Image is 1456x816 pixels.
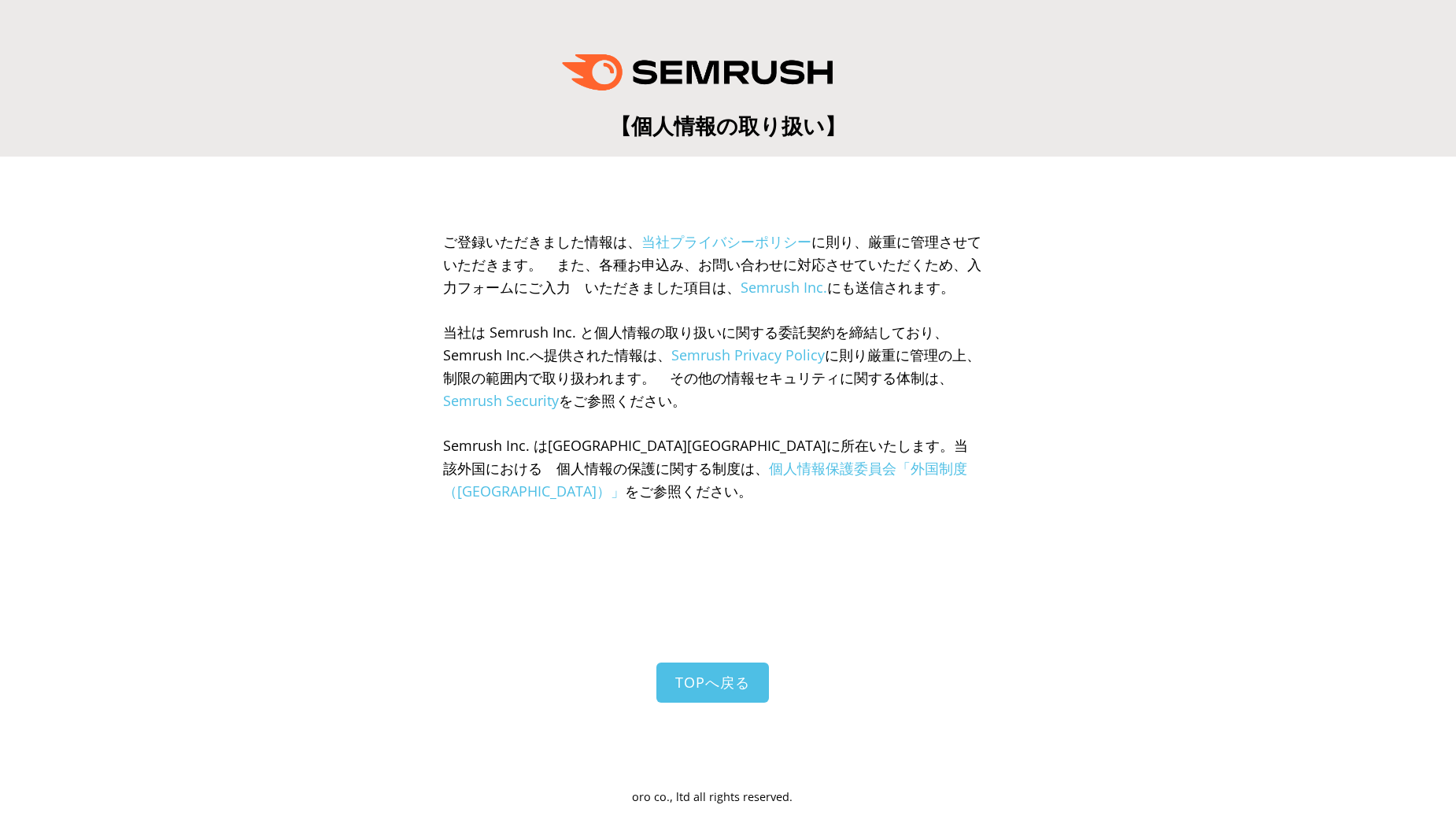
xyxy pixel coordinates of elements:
[656,663,769,703] a: TOPへ戻る
[443,232,996,297] span: ご登録いただきました情報は、 に則り、厳重に管理させて いただきます。 また、各種お申込み、お問い合わせに対応させていただくため、入力フォームにご入力 いただきました項目は、 にも送信されます。
[641,232,811,251] a: 当社プライバシーポリシー
[443,323,995,409] span: 当社は Semrush Inc. と個人情報の取り扱いに関する委託契約を締結しており、 Semrush Inc.へ提供された情報は、 に則り厳重に管理の上、 制限の範囲内で取り扱われます。 その...
[632,789,793,804] span: oro co., ltd all rights reserved.
[671,345,825,364] a: Semrush Privacy Policy
[610,111,846,140] span: 【個人情報の取り扱い】
[675,673,750,692] span: TOPへ戻る
[443,391,559,410] a: Semrush Security
[443,436,968,500] span: Semrush Inc. は[GEOGRAPHIC_DATA][GEOGRAPHIC_DATA]に所在いたします。当該外国における 個人情報の保護に関する制度は、 をご参照ください。
[741,278,827,297] a: Semrush Inc.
